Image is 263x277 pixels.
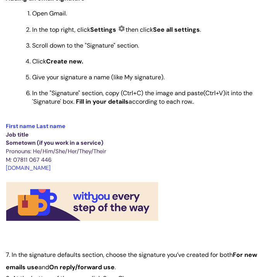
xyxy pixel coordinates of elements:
[153,26,200,34] span: See all settings
[32,9,67,17] span: Open Gmail.
[6,122,65,130] span: First name Last name
[118,25,125,32] img: Settings
[90,26,116,34] strong: Settings
[6,216,159,222] a: WithYou email signature image
[76,97,129,106] strong: Fill in your details
[6,139,103,147] span: Sometown (if you work in a service)
[6,147,106,155] span: Pronouns: He/Him/She/Her/They/Their
[32,73,165,81] span: Give your signature a name (like My signature).
[125,26,153,34] span: then click
[6,164,51,172] span: [DOMAIN_NAME]
[32,89,253,106] span: it into the 'Signature' box.
[32,57,46,65] span: Click
[115,263,116,271] span: .
[38,263,49,271] span: and
[46,57,83,65] span: Create new.
[32,26,118,34] span: In the top right, click
[6,251,233,259] span: 7. In the signature defaults section, choose the signature you’ve created for both
[32,89,253,106] span: In the "Signature" section, c according to each row..
[203,89,225,97] span: (Ctrl+V)
[109,89,203,97] span: opy (Ctrl+C) the image and paste
[6,156,52,164] span: M: 07811 067 446
[49,263,115,271] span: On reply/forward use
[32,41,139,50] span: Scroll down to the "Signature" section.
[6,182,159,223] img: WithYou email signature image
[6,131,29,138] span: Job title
[200,26,201,34] span: .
